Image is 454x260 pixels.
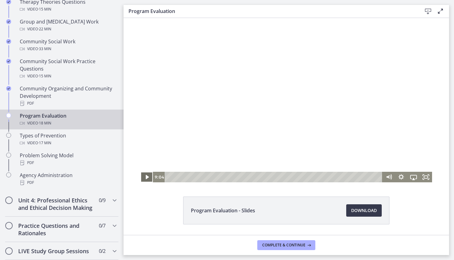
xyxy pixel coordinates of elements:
h2: Unit 4: Professional Ethics and Ethical Decision Making [18,197,94,211]
h2: LIVE Study Group Sessions [18,247,94,255]
span: · 22 min [38,25,51,33]
button: Show settings menu [271,154,284,164]
div: Types of Prevention [20,132,116,147]
span: 0 / 2 [99,247,105,255]
div: Community Social Work Practice Questions [20,58,116,80]
div: PDF [20,179,116,186]
iframe: Video Lesson [124,18,449,182]
span: 0 / 9 [99,197,105,204]
div: Video [20,72,116,80]
div: Video [20,139,116,147]
h2: Practice Questions and Rationales [18,222,94,237]
span: Complete & continue [262,243,305,248]
div: Video [20,119,116,127]
div: Community Organizing and Community Development [20,85,116,107]
button: Fullscreen [296,154,309,164]
span: Download [351,207,377,214]
a: Download [346,204,382,217]
i: Completed [6,39,11,44]
button: Mute [259,154,271,164]
div: Video [20,6,116,13]
button: Complete & continue [257,240,315,250]
div: PDF [20,159,116,167]
div: Program Evaluation [20,112,116,127]
div: Community Social Work [20,38,116,53]
i: Completed [6,86,11,91]
button: Airplay [284,154,296,164]
div: Video [20,25,116,33]
h3: Program Evaluation [128,7,412,15]
span: · 18 min [38,119,51,127]
div: Group and [MEDICAL_DATA] Work [20,18,116,33]
i: Completed [6,59,11,64]
span: · 33 min [38,45,51,53]
span: 0 / 7 [99,222,105,229]
i: Completed [6,19,11,24]
span: · 17 min [38,139,51,147]
div: Agency Administration [20,171,116,186]
div: PDF [20,100,116,107]
span: Program Evaluation - Slides [191,207,255,214]
div: Problem Solving Model [20,152,116,167]
span: · 15 min [38,6,51,13]
span: · 15 min [38,72,51,80]
div: Video [20,45,116,53]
